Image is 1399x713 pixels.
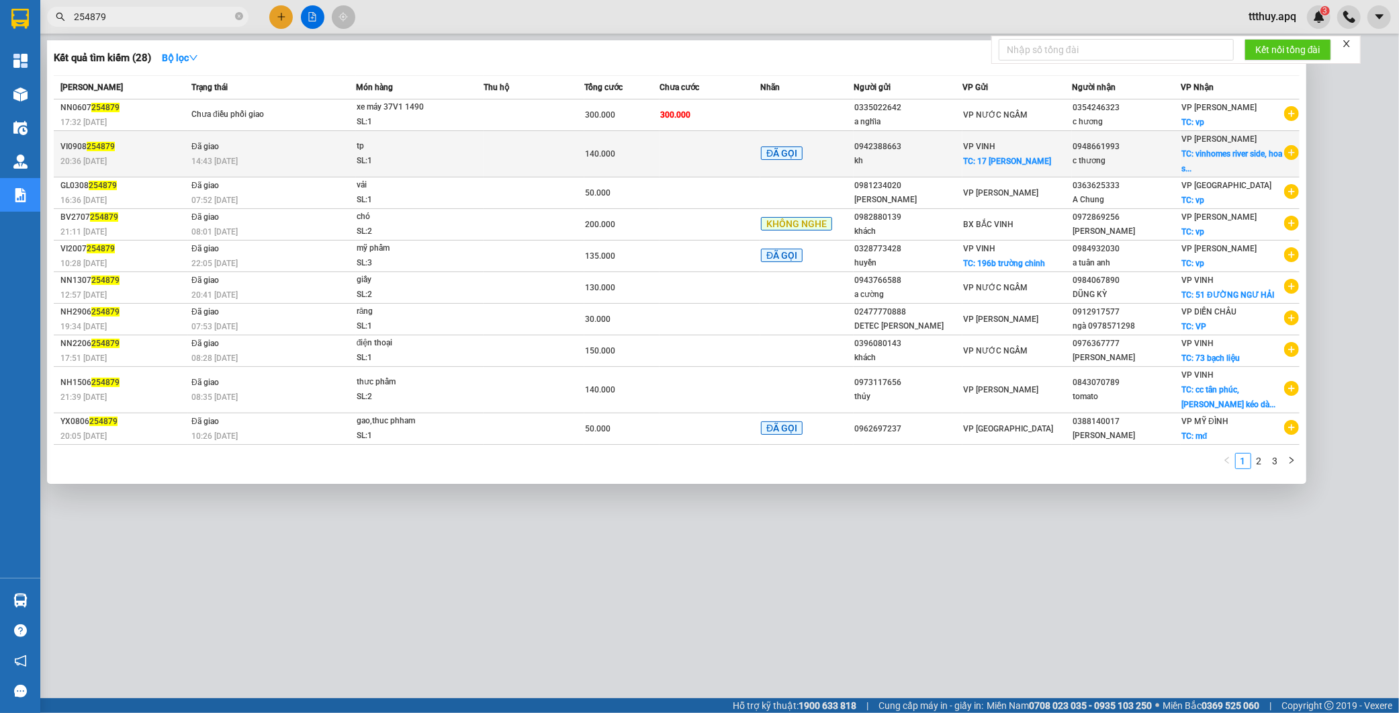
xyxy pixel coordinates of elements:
[1284,342,1299,357] span: plus-circle
[1181,322,1206,331] span: TC: VP
[87,244,115,253] span: 254879
[1181,290,1274,300] span: TC: 51 ĐƯỜNG NGƯ HẢI
[56,12,65,22] span: search
[963,220,1013,229] span: BX BẮC VINH
[60,259,107,268] span: 10:28 [DATE]
[60,353,107,363] span: 17:51 [DATE]
[1073,256,1180,270] div: a tuân anh
[191,290,238,300] span: 20:41 [DATE]
[13,188,28,202] img: solution-icon
[191,181,219,190] span: Đã giao
[585,314,611,324] span: 30.000
[1181,353,1240,363] span: TC: 73 bạch liệu
[60,157,107,166] span: 20:36 [DATE]
[1181,244,1257,253] span: VP [PERSON_NAME]
[854,288,962,302] div: a cường
[1073,429,1180,443] div: [PERSON_NAME]
[854,376,962,390] div: 0973117656
[1073,224,1180,239] div: [PERSON_NAME]
[357,139,457,154] div: tp
[191,212,219,222] span: Đã giao
[854,305,962,319] div: 02477770888
[1181,181,1271,190] span: VP [GEOGRAPHIC_DATA]
[1284,184,1299,199] span: plus-circle
[1284,420,1299,435] span: plus-circle
[854,274,962,288] div: 0943766588
[585,188,611,198] span: 50.000
[13,54,28,68] img: dashboard-icon
[60,210,187,224] div: BV2707
[1181,196,1204,205] span: TC: vp
[1181,385,1275,409] span: TC: cc tân phúc,[PERSON_NAME] kéo dà...
[1073,274,1180,288] div: 0984067890
[585,110,615,120] span: 300.000
[356,83,393,92] span: Món hàng
[1181,103,1257,112] span: VP [PERSON_NAME]
[1072,83,1116,92] span: Người nhận
[854,179,962,193] div: 0981234020
[963,283,1028,292] span: VP NƯỚC NGẦM
[1073,351,1180,365] div: [PERSON_NAME]
[60,274,187,288] div: NN1307
[962,83,988,92] span: VP Gửi
[60,140,187,154] div: VI0908
[191,431,238,441] span: 10:26 [DATE]
[357,178,457,193] div: vải
[963,244,995,253] span: VP VINH
[191,83,228,92] span: Trạng thái
[60,227,107,237] span: 21:11 [DATE]
[60,179,187,193] div: GL0308
[357,336,457,351] div: điện thoại
[1245,39,1331,60] button: Kết nối tổng đài
[235,11,243,24] span: close-circle
[1181,134,1257,144] span: VP [PERSON_NAME]
[585,251,615,261] span: 135.000
[1073,115,1180,129] div: c hương
[585,424,611,433] span: 50.000
[60,376,187,390] div: NH1506
[1181,259,1204,268] span: TC: vp
[1251,453,1267,469] li: 2
[1073,305,1180,319] div: 0912917577
[854,193,962,207] div: [PERSON_NAME]
[191,322,238,331] span: 07:53 [DATE]
[357,115,457,130] div: SL: 1
[191,392,238,402] span: 08:35 [DATE]
[1219,453,1235,469] li: Previous Page
[191,196,238,205] span: 07:52 [DATE]
[60,196,107,205] span: 16:36 [DATE]
[1235,453,1251,469] li: 1
[1284,145,1299,160] span: plus-circle
[1288,456,1296,464] span: right
[1073,415,1180,429] div: 0388140017
[963,110,1028,120] span: VP NƯỚC NGẦM
[1181,417,1228,426] span: VP MỸ ĐÌNH
[761,249,803,262] span: ĐÃ GỌI
[357,288,457,302] div: SL: 2
[963,424,1053,433] span: VP [GEOGRAPHIC_DATA]
[1073,390,1180,404] div: tomato
[1073,193,1180,207] div: A Chung
[60,242,187,256] div: VI2007
[854,210,962,224] div: 0982880139
[60,305,187,319] div: NH2906
[1284,279,1299,294] span: plus-circle
[357,154,457,169] div: SL: 1
[74,9,232,24] input: Tìm tên, số ĐT hoặc mã đơn
[54,51,151,65] h3: Kết quả tìm kiếm ( 28 )
[13,155,28,169] img: warehouse-icon
[1283,453,1300,469] button: right
[1236,454,1251,468] a: 1
[89,417,118,426] span: 254879
[357,100,457,115] div: xe máy 37V1 1490
[1181,370,1214,380] span: VP VINH
[357,210,457,224] div: chó
[357,193,457,208] div: SL: 1
[1181,276,1214,285] span: VP VINH
[854,390,962,404] div: thủy
[1223,456,1231,464] span: left
[1219,453,1235,469] button: left
[963,142,995,151] span: VP VINH
[60,290,107,300] span: 12:57 [DATE]
[1181,212,1257,222] span: VP [PERSON_NAME]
